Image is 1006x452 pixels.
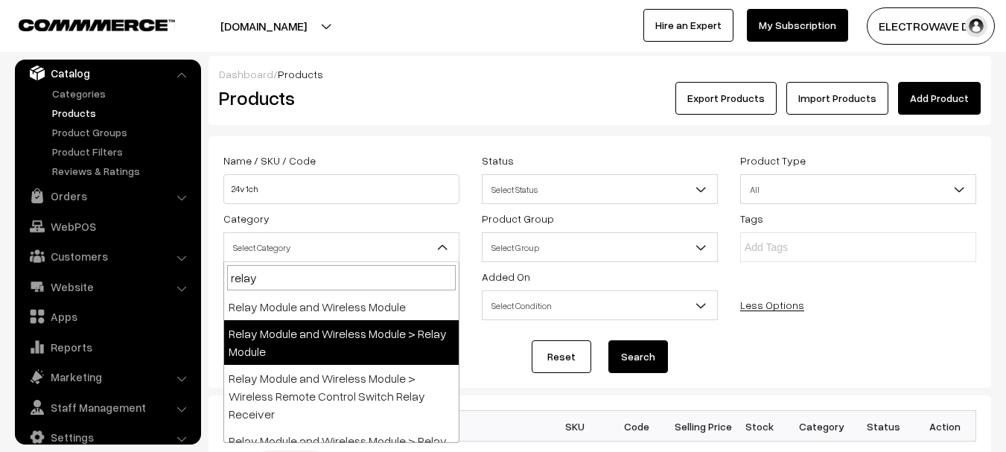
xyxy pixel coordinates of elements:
[219,68,273,80] a: Dashboard
[786,82,888,115] a: Import Products
[19,60,196,86] a: Catalog
[482,290,718,320] span: Select Condition
[19,363,196,390] a: Marketing
[853,411,914,442] th: Status
[223,232,459,262] span: Select Category
[532,340,591,373] a: Reset
[19,334,196,360] a: Reports
[19,182,196,209] a: Orders
[745,240,875,255] input: Add Tags
[483,293,717,319] span: Select Condition
[667,411,729,442] th: Selling Price
[278,68,323,80] span: Products
[747,9,848,42] a: My Subscription
[605,411,667,442] th: Code
[168,7,359,45] button: [DOMAIN_NAME]
[48,86,196,101] a: Categories
[608,340,668,373] button: Search
[19,213,196,240] a: WebPOS
[729,411,791,442] th: Stock
[19,424,196,451] a: Settings
[223,211,270,226] label: Category
[643,9,733,42] a: Hire an Expert
[224,320,459,365] li: Relay Module and Wireless Module > Relay Module
[48,163,196,179] a: Reviews & Ratings
[19,273,196,300] a: Website
[740,174,976,204] span: All
[914,411,976,442] th: Action
[740,299,804,311] a: Less Options
[223,153,316,168] label: Name / SKU / Code
[224,293,459,320] li: Relay Module and Wireless Module
[483,176,717,203] span: Select Status
[482,269,530,284] label: Added On
[19,19,175,31] img: COMMMERCE
[867,7,995,45] button: ELECTROWAVE DE…
[48,144,196,159] a: Product Filters
[219,86,458,109] h2: Products
[19,243,196,270] a: Customers
[482,174,718,204] span: Select Status
[791,411,853,442] th: Category
[675,82,777,115] button: Export Products
[483,235,717,261] span: Select Group
[48,124,196,140] a: Product Groups
[19,303,196,330] a: Apps
[740,153,806,168] label: Product Type
[223,174,459,204] input: Name / SKU / Code
[544,411,606,442] th: SKU
[48,105,196,121] a: Products
[482,211,554,226] label: Product Group
[740,211,763,226] label: Tags
[741,176,975,203] span: All
[19,394,196,421] a: Staff Management
[219,66,981,82] div: /
[224,235,459,261] span: Select Category
[224,365,459,427] li: Relay Module and Wireless Module > Wireless Remote Control Switch Relay Receiver
[965,15,987,37] img: user
[898,82,981,115] a: Add Product
[19,15,149,33] a: COMMMERCE
[482,153,514,168] label: Status
[482,232,718,262] span: Select Group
